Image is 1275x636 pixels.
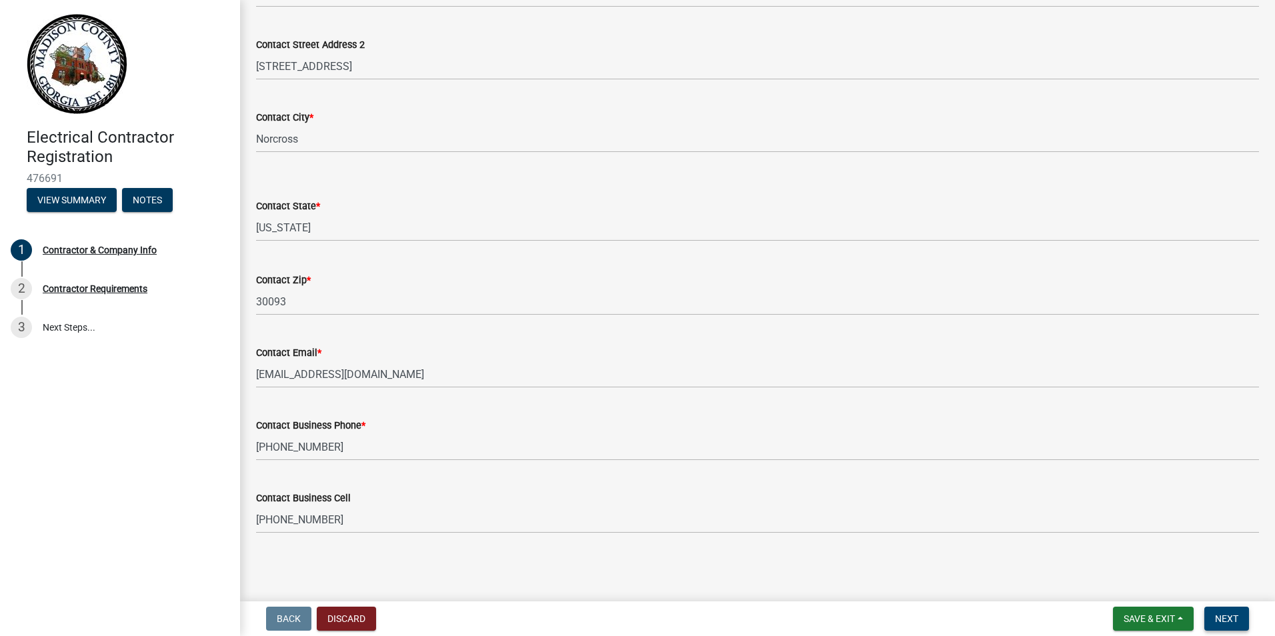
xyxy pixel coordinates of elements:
[256,113,313,123] label: Contact City
[277,613,301,624] span: Back
[266,607,311,631] button: Back
[122,188,173,212] button: Notes
[11,239,32,261] div: 1
[27,14,127,114] img: Madison County, Georgia
[256,349,321,358] label: Contact Email
[1215,613,1238,624] span: Next
[11,278,32,299] div: 2
[27,188,117,212] button: View Summary
[256,421,365,431] label: Contact Business Phone
[1113,607,1194,631] button: Save & Exit
[27,195,117,206] wm-modal-confirm: Summary
[256,41,365,50] label: Contact Street Address 2
[256,494,351,503] label: Contact Business Cell
[1204,607,1249,631] button: Next
[122,195,173,206] wm-modal-confirm: Notes
[27,128,229,167] h4: Electrical Contractor Registration
[11,317,32,338] div: 3
[43,284,147,293] div: Contractor Requirements
[256,202,320,211] label: Contact State
[1124,613,1175,624] span: Save & Exit
[27,172,213,185] span: 476691
[317,607,376,631] button: Discard
[256,276,311,285] label: Contact Zip
[43,245,157,255] div: Contractor & Company Info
